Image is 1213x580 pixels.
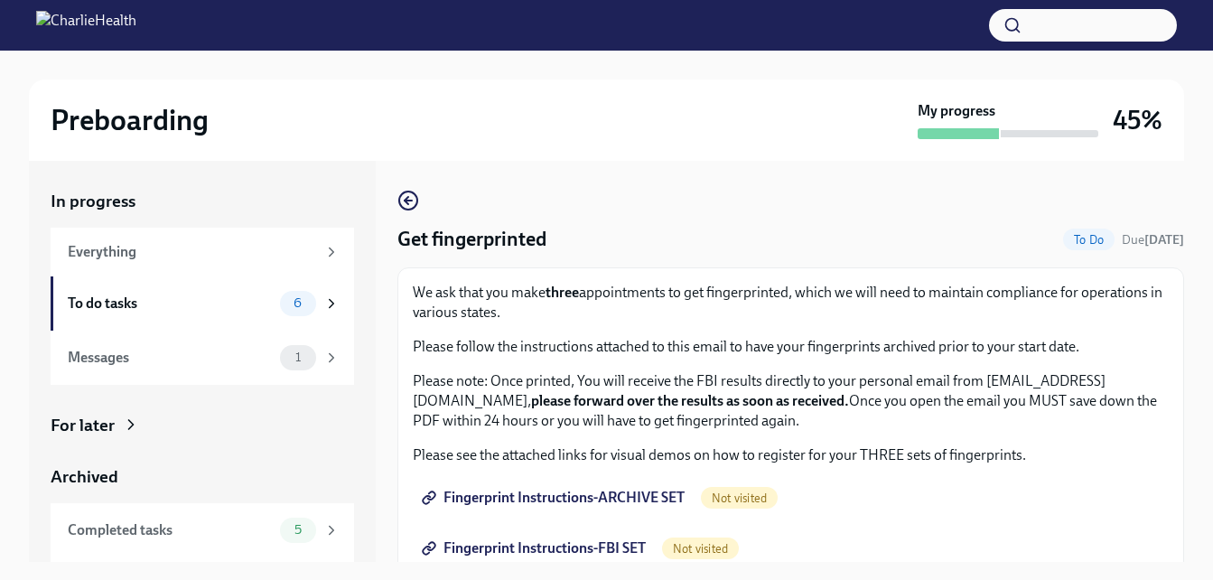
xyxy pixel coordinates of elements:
[413,283,1169,323] p: We ask that you make appointments to get fingerprinted, which we will need to maintain compliance...
[283,296,313,310] span: 6
[68,242,316,262] div: Everything
[285,351,312,364] span: 1
[1122,232,1184,248] span: Due
[1113,104,1162,136] h3: 45%
[531,392,849,409] strong: please forward over the results as soon as received.
[1122,231,1184,248] span: October 6th, 2025 09:00
[425,539,646,557] span: Fingerprint Instructions-FBI SET
[36,11,136,40] img: CharlieHealth
[701,491,778,505] span: Not visited
[1144,232,1184,248] strong: [DATE]
[51,414,354,437] a: For later
[284,523,313,537] span: 5
[413,337,1169,357] p: Please follow the instructions attached to this email to have your fingerprints archived prior to...
[51,331,354,385] a: Messages1
[425,489,685,507] span: Fingerprint Instructions-ARCHIVE SET
[662,542,739,556] span: Not visited
[51,414,115,437] div: For later
[413,371,1169,431] p: Please note: Once printed, You will receive the FBI results directly to your personal email from ...
[51,276,354,331] a: To do tasks6
[413,530,658,566] a: Fingerprint Instructions-FBI SET
[413,480,697,516] a: Fingerprint Instructions-ARCHIVE SET
[413,445,1169,465] p: Please see the attached links for visual demos on how to register for your THREE sets of fingerpr...
[397,226,546,253] h4: Get fingerprinted
[51,228,354,276] a: Everything
[51,503,354,557] a: Completed tasks5
[51,465,354,489] a: Archived
[51,190,354,213] a: In progress
[51,102,209,138] h2: Preboarding
[68,294,273,313] div: To do tasks
[68,520,273,540] div: Completed tasks
[918,101,995,121] strong: My progress
[1063,233,1115,247] span: To Do
[546,284,579,301] strong: three
[68,348,273,368] div: Messages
